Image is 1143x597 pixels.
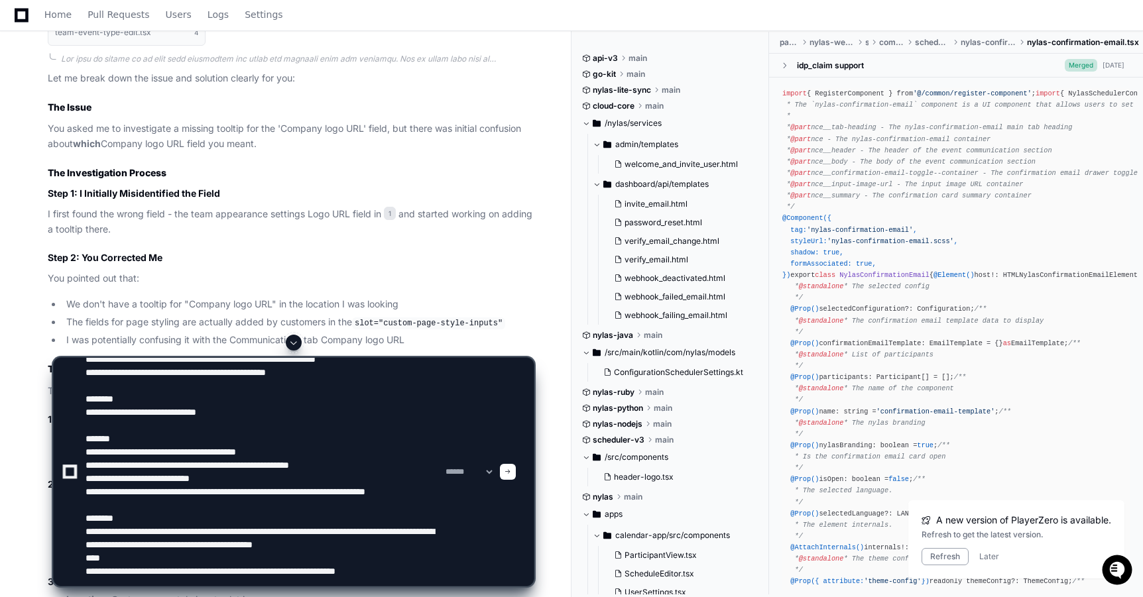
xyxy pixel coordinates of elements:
[609,269,751,288] button: webhook_deactivated.html
[922,548,969,565] button: Refresh
[48,101,91,113] strong: The Issue
[48,71,534,86] p: Let me break down the issue and solution clearly for you:
[936,514,1111,527] span: A new version of PlayerZero is available.
[245,11,282,19] span: Settings
[88,11,149,19] span: Pull Requests
[48,121,534,152] p: You asked me to investigate a missing tooltip for the 'Company logo URL' field, but there was ini...
[922,529,1111,540] div: Refresh to get the latest version.
[603,176,611,192] svg: Directory
[45,99,217,112] div: Start new chat
[625,199,688,209] span: invite_email.html
[915,37,950,48] span: scheduler-editor
[790,191,811,199] span: @part
[62,333,534,348] li: I was potentially confusing it with the Communications tab Company logo URL
[797,60,864,71] div: idp_claim support
[625,310,727,321] span: webhook_failing_email.html
[208,11,229,19] span: Logs
[865,37,869,48] span: src
[662,85,680,95] span: main
[790,305,819,313] span: @Prop()
[609,288,751,306] button: webhook_failed_email.html
[132,139,160,149] span: Pylon
[609,250,751,269] button: verify_email.html
[593,174,759,195] button: dashboard/api/templates
[593,101,634,111] span: cloud-core
[625,236,719,246] span: verify_email_change.html
[609,195,751,213] button: invite_email.html
[815,271,835,279] span: class
[61,54,534,64] div: Lor ipsu do sitame co ad elit sedd eiusmodtem inc utlab etd magnaali enim adm veniamqu. Nos ex ul...
[605,118,662,129] span: /nylas/services
[62,297,534,312] li: We don't have a tooltip for "Company logo URL" in the location I was looking
[629,53,647,64] span: main
[62,315,534,331] li: The fields for page styling are actually added by customers in the
[799,282,844,290] span: @standalone
[609,155,751,174] button: welcome_and_invite_user.html
[593,53,618,64] span: api-v3
[839,271,930,279] span: NylasConfirmationEmail
[782,214,958,279] span: @Component({ tag: , styleUrl: , shadow: true, formAssociated: true, })
[879,37,904,48] span: components
[166,11,192,19] span: Users
[782,305,1044,335] span: /** * * The confirmation email template data to display */
[979,551,999,562] button: Later
[1103,60,1124,70] div: [DATE]
[807,226,913,234] span: 'nylas-confirmation-email'
[225,103,241,119] button: Start new chat
[625,254,688,265] span: verify_email.html
[625,217,702,228] span: password_reset.html
[93,138,160,149] a: Powered byPylon
[780,37,799,48] span: packages
[593,330,633,341] span: nylas-java
[790,123,811,131] span: @part
[782,89,807,97] span: import
[593,69,616,80] span: go-kit
[48,187,534,200] h3: Step 1: I Initially Misidentified the Field
[1065,59,1097,72] span: Merged
[609,306,751,325] button: webhook_failing_email.html
[627,69,645,80] span: main
[790,169,811,177] span: @part
[799,317,844,325] span: @standalone
[790,180,811,188] span: @part
[609,213,751,232] button: password_reset.html
[13,13,40,40] img: PlayerZero
[609,232,751,250] button: verify_email_change.html
[913,89,1032,97] span: '@/common/register-component'
[645,101,664,111] span: main
[593,134,759,155] button: admin/templates
[1036,89,1060,97] span: import
[13,99,37,123] img: 1736555170064-99ba0984-63c1-480f-8ee9-699278ef63ed
[625,273,725,284] span: webhook_deactivated.html
[384,207,396,220] span: 1
[48,207,534,237] p: I first found the wrong field - the team appearance settings Logo URL field in and started workin...
[615,139,678,150] span: admin/templates
[593,115,601,131] svg: Directory
[45,112,168,123] div: We're available if you need us!
[827,237,954,245] span: 'nylas-confirmation-email.scss'
[625,159,738,170] span: welcome_and_invite_user.html
[44,11,72,19] span: Home
[582,113,759,134] button: /nylas/services
[48,167,166,178] strong: The Investigation Process
[194,27,198,38] span: 4
[48,271,534,286] p: You pointed out that:
[48,251,534,264] h3: Step 2: You Corrected Me
[790,135,811,143] span: @part
[961,37,1016,48] span: nylas-confirmation-email
[644,330,662,341] span: main
[73,138,101,149] strong: which
[625,292,725,302] span: webhook_failed_email.html
[603,136,611,152] svg: Directory
[810,37,855,48] span: nylas-web-elements
[790,146,811,154] span: @part
[352,317,505,329] code: slot="custom-page-style-inputs"
[790,158,811,166] span: @part
[1101,553,1136,589] iframe: Open customer support
[55,28,151,36] h1: team-event-type-edit.tsx
[48,20,206,45] button: team-event-type-edit.tsx4
[13,53,241,74] div: Welcome
[1027,37,1139,48] span: nylas-confirmation-email.tsx
[933,271,975,279] span: @Element()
